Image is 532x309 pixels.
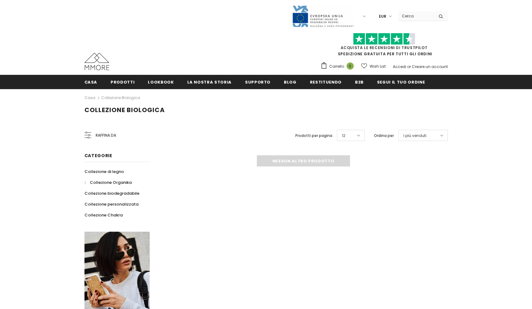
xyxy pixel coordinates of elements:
span: Prodotti [111,79,134,85]
a: Acquista le recensioni di TrustPilot [341,45,428,50]
span: 0 [347,62,354,70]
span: Collezione Organika [90,179,132,185]
a: Collezione biologica [101,95,140,100]
span: Collezione personalizzata [84,201,139,207]
span: Raffina da [96,132,116,139]
a: Creare un account [412,64,448,69]
a: Segui il tuo ordine [377,75,425,89]
span: SPEDIZIONE GRATUITA PER TUTTI GLI ORDINI [321,36,448,57]
span: B2B [355,79,364,85]
a: Lookbook [148,75,174,89]
span: or [407,64,411,69]
span: Blog [284,79,297,85]
a: Collezione biodegradabile [84,188,139,199]
a: Carrello 0 [321,62,357,71]
span: Carrello [329,63,344,70]
span: Collezione biologica [84,106,165,114]
img: Fidati di Pilot Stars [353,33,415,45]
label: Ordina per [374,133,394,139]
a: Casa [84,94,95,102]
a: Collezione di legno [84,166,124,177]
a: Collezione personalizzata [84,199,139,210]
span: Segui il tuo ordine [377,79,425,85]
a: Prodotti [111,75,134,89]
span: La nostra storia [187,79,232,85]
input: Search Site [398,11,434,20]
span: Wish List [370,63,386,70]
span: Collezione Chakra [84,212,123,218]
span: Categorie [84,152,112,159]
a: Restituendo [310,75,342,89]
a: Javni Razpis [292,13,354,19]
a: Collezione Organika [84,177,132,188]
label: Prodotti per pagina [295,133,332,139]
span: Collezione biodegradabile [84,190,139,196]
a: Accedi [393,64,406,69]
span: EUR [379,13,386,20]
a: La nostra storia [187,75,232,89]
a: Blog [284,75,297,89]
a: B2B [355,75,364,89]
a: supporto [245,75,271,89]
span: Restituendo [310,79,342,85]
span: Casa [84,79,98,85]
span: I più venduti [403,133,426,139]
span: 12 [342,133,345,139]
span: Collezione di legno [84,169,124,175]
img: Javni Razpis [292,5,354,28]
a: Collezione Chakra [84,210,123,220]
span: Lookbook [148,79,174,85]
img: Casi MMORE [84,53,109,70]
span: supporto [245,79,271,85]
a: Wish List [361,61,386,72]
a: Casa [84,75,98,89]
